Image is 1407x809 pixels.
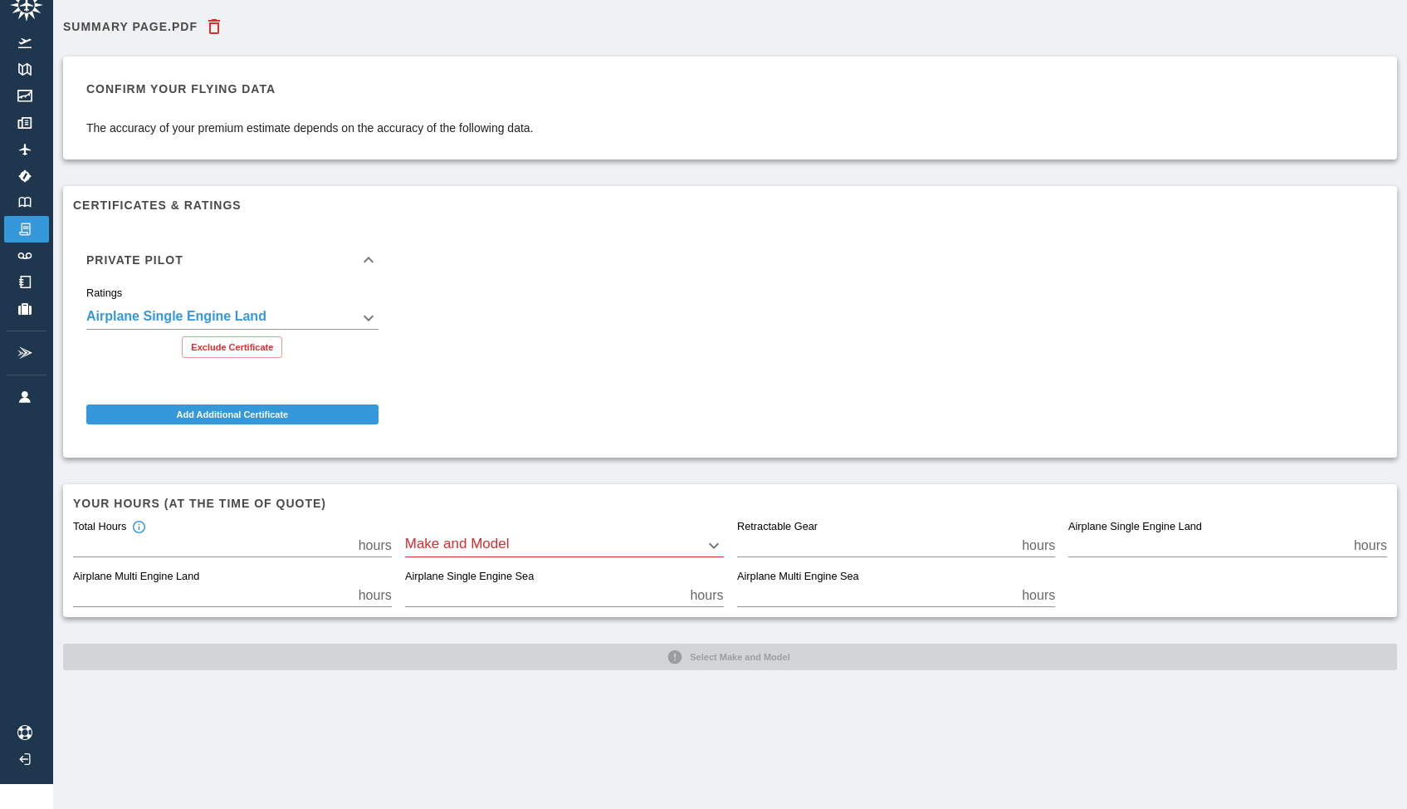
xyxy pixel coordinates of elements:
p: hours [359,586,392,606]
label: Airplane Single Engine Sea [405,570,534,585]
div: Airplane Single Engine Land [86,306,379,330]
button: Exclude Certificate [182,336,282,358]
p: hours [1354,536,1387,556]
svg: Total hours in fixed-wing aircraft [131,520,146,535]
label: Airplane Single Engine Land [1068,520,1202,535]
div: Total Hours [73,520,146,535]
h6: Confirm your flying data [86,80,534,98]
p: hours [359,536,392,556]
div: Private Pilot [73,233,392,287]
p: The accuracy of your premium estimate depends on the accuracy of the following data. [86,120,534,136]
label: Airplane Multi Engine Land [73,570,199,585]
label: Airplane Multi Engine Sea [737,570,859,585]
div: Private Pilot [73,287,392,371]
h6: Your hours (at the time of quote) [73,494,1387,512]
label: Retractable Gear [737,520,818,535]
p: hours [1022,586,1055,606]
h6: Private Pilot [86,254,183,266]
h6: Summary Page.pdf [63,21,198,32]
p: hours [690,586,723,606]
label: Ratings [86,286,122,301]
h6: Certificates & Ratings [73,196,1387,214]
button: Add Additional Certificate [86,404,379,424]
p: hours [1022,536,1055,556]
